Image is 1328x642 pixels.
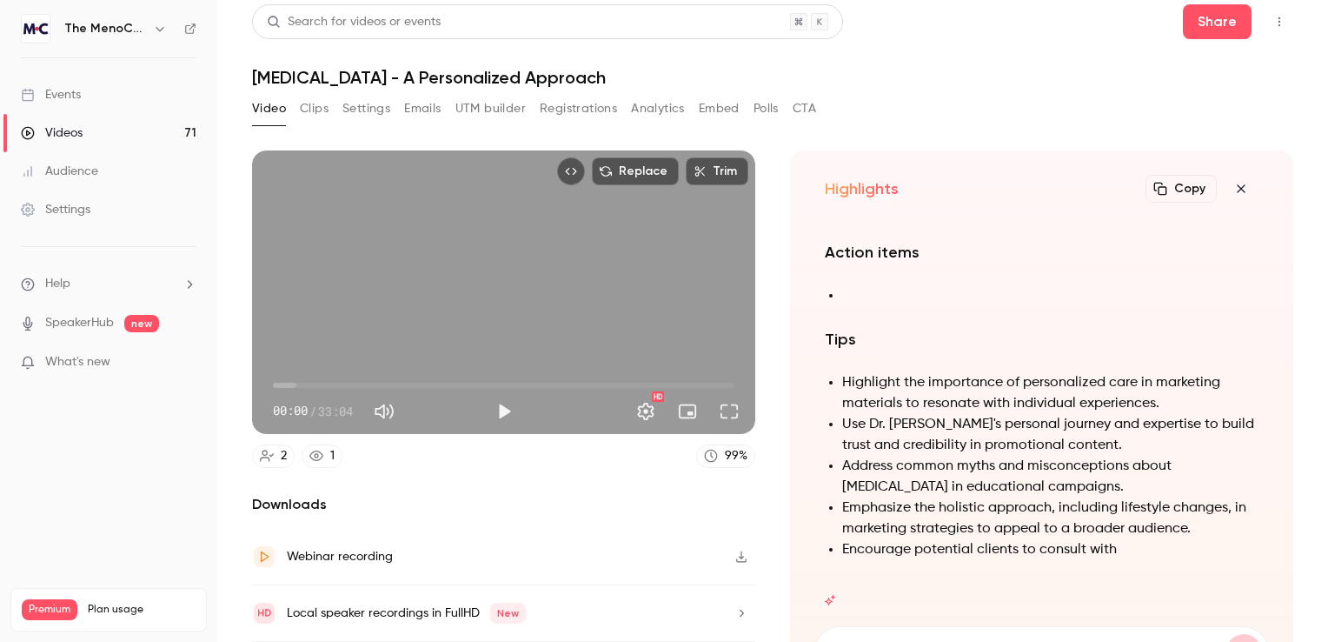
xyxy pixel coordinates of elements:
img: The MenoChannel [22,15,50,43]
span: 00:00 [273,402,308,420]
h6: The MenoChannel [64,20,146,37]
button: Video [252,95,286,123]
button: Copy [1145,175,1217,203]
button: Share [1183,4,1252,39]
div: 2 [281,447,287,465]
div: Videos [21,124,83,142]
li: Use Dr. [PERSON_NAME]'s personal journey and expertise to build trust and credibility in promotio... [842,414,1258,456]
h2: Action items [825,240,1258,264]
button: CTA [793,95,816,123]
span: What's new [45,353,110,371]
button: Registrations [540,95,617,123]
span: Plan usage [88,603,196,617]
button: Trim [686,157,748,185]
button: UTM builder [455,95,526,123]
div: Webinar recording [287,546,393,567]
span: / [309,402,316,420]
span: New [490,603,526,624]
button: Play [487,394,521,429]
li: Emphasize the holistic approach, including lifestyle changes, in marketing strategies to appeal t... [842,498,1258,539]
button: Replace [592,157,679,185]
button: Emails [404,95,441,123]
h2: Tips [825,327,1258,351]
button: Settings [342,95,390,123]
li: Encourage potential clients to consult with [842,539,1258,560]
div: Local speaker recordings in FullHD [287,603,526,624]
button: Mute [367,394,402,429]
h2: Highlights [825,178,899,199]
span: Help [45,275,70,293]
button: Embed video [557,157,585,185]
button: Top Bar Actions [1265,8,1293,36]
button: Turn on miniplayer [670,394,705,429]
div: Search for videos or events [267,13,441,31]
li: Address common myths and misconceptions about [MEDICAL_DATA] in educational campaigns. [842,456,1258,498]
div: HD [652,391,664,402]
li: help-dropdown-opener [21,275,196,293]
div: Audience [21,163,98,180]
a: SpeakerHub [45,314,114,332]
div: Events [21,86,81,104]
a: 1 [302,445,342,468]
span: Premium [22,599,77,620]
a: 2 [252,445,295,468]
h2: Downloads [252,494,755,515]
div: 00:00 [273,402,353,420]
span: 33:04 [318,402,353,420]
iframe: Noticeable Trigger [176,355,196,371]
div: 1 [330,447,335,465]
button: Polls [754,95,779,123]
div: 99 % [725,447,747,465]
li: Highlight the importance of personalized care in marketing materials to resonate with individual ... [842,372,1258,414]
div: Settings [21,201,90,218]
h1: [MEDICAL_DATA] - A Personalized Approach [252,67,1293,88]
button: Full screen [712,394,747,429]
span: new [124,315,159,332]
button: Settings [628,394,663,429]
button: Analytics [631,95,685,123]
button: Embed [699,95,740,123]
button: Clips [300,95,329,123]
a: 99% [696,445,755,468]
